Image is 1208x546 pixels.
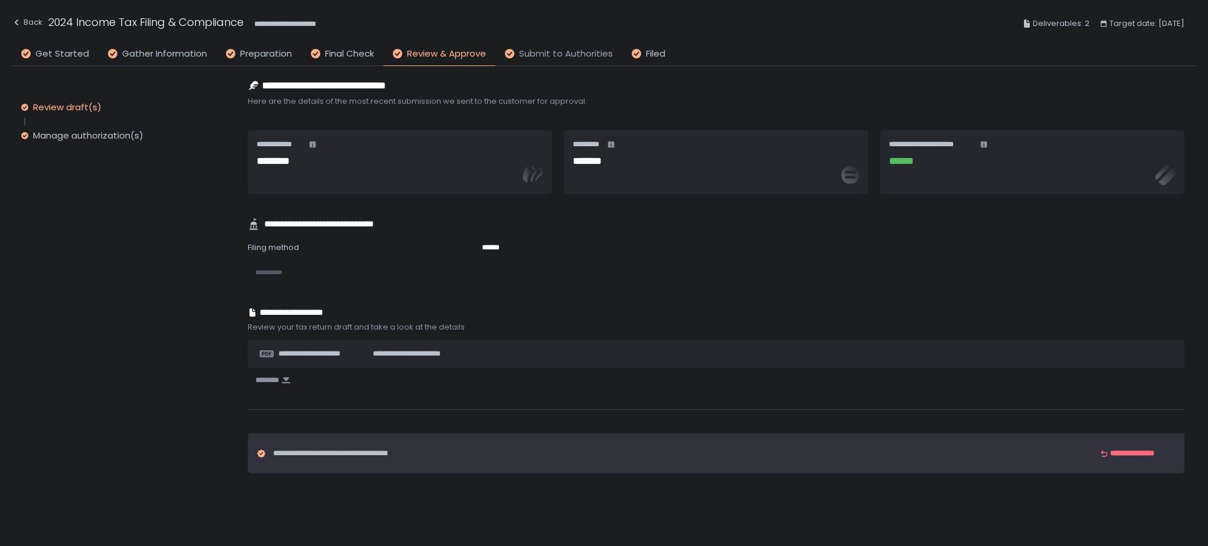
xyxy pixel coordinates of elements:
span: Preparation [240,47,292,61]
div: Manage authorization(s) [33,130,143,142]
div: Back [12,15,42,29]
span: Gather Information [122,47,207,61]
div: Review draft(s) [33,101,101,113]
span: Submit to Authorities [519,47,613,61]
span: Deliverables: 2 [1033,17,1089,31]
span: Review & Approve [407,47,486,61]
h1: 2024 Income Tax Filing & Compliance [48,14,244,30]
span: Filing method [248,242,299,253]
button: Back [12,14,42,34]
span: Final Check [325,47,374,61]
span: Review your tax return draft and take a look at the details [248,322,1184,333]
span: Target date: [DATE] [1109,17,1184,31]
span: Filed [646,47,665,61]
span: Here are the details of the most recent submission we sent to the customer for approval. [248,96,1184,107]
span: Get Started [35,47,89,61]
